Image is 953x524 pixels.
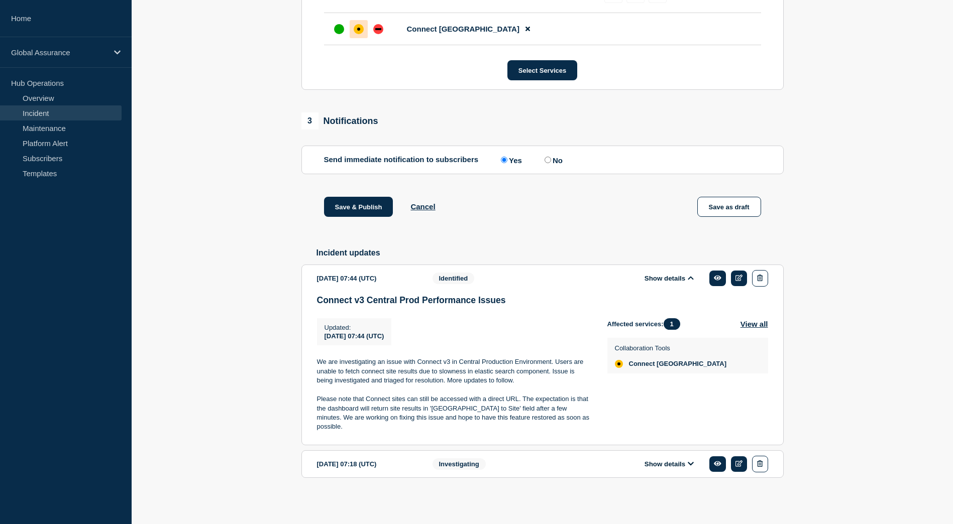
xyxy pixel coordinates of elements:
[334,24,344,34] div: up
[324,155,761,165] div: Send immediate notification to subscribers
[317,357,591,385] p: We are investigating an issue with Connect v3 in Central Production Environment. Users are unable...
[697,197,761,217] button: Save as draft
[615,360,623,368] div: affected
[373,24,383,34] div: down
[433,458,486,470] span: Investigating
[629,360,727,368] span: Connect [GEOGRAPHIC_DATA]
[642,274,697,283] button: Show details
[324,155,479,165] p: Send immediate notification to subscribers
[740,318,768,330] button: View all
[316,248,784,257] h2: Incident updates
[325,324,384,331] p: Updated :
[433,273,475,284] span: Identified
[11,48,108,57] p: Global Assurance
[325,332,384,340] span: [DATE] 07:44 (UTC)
[354,24,364,34] div: affected
[501,157,507,163] input: Yes
[301,112,319,129] span: 3
[507,60,577,80] button: Select Services
[545,157,551,163] input: No
[664,318,680,330] span: 1
[542,155,563,165] label: No
[615,344,727,352] p: Collaboration Tools
[317,395,591,432] p: Please note that Connect sites can still be accessed with a direct URL. The expectation is that t...
[317,270,417,287] div: [DATE] 07:44 (UTC)
[498,155,522,165] label: Yes
[410,202,435,211] button: Cancel
[642,460,697,468] button: Show details
[317,295,768,306] h3: Connect v3 Central Prod Performance Issues
[407,25,519,33] span: Connect [GEOGRAPHIC_DATA]
[324,197,393,217] button: Save & Publish
[607,318,685,330] span: Affected services:
[301,112,378,129] div: Notifications
[317,456,417,472] div: [DATE] 07:18 (UTC)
